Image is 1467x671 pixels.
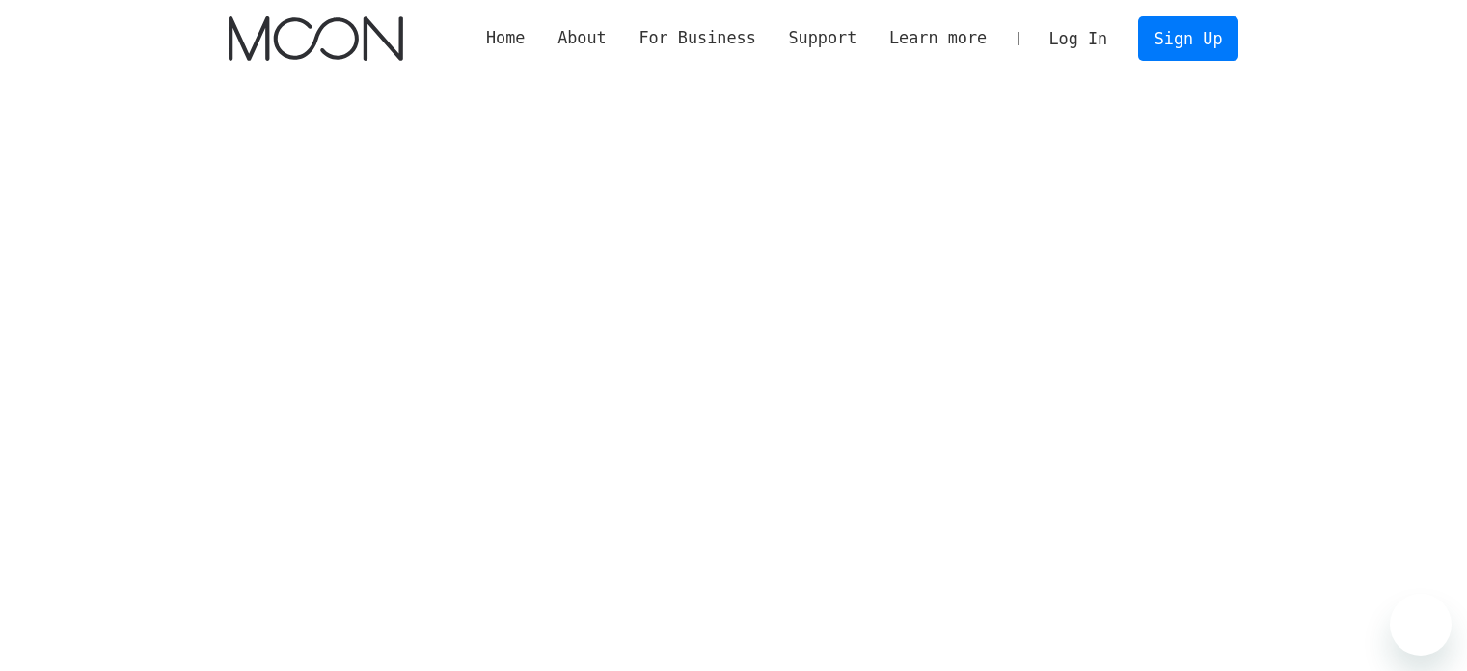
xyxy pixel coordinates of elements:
[1033,17,1124,60] a: Log In
[873,26,1003,50] div: Learn more
[889,26,987,50] div: Learn more
[788,26,856,50] div: Support
[229,16,403,61] a: home
[638,26,755,50] div: For Business
[623,26,773,50] div: For Business
[557,26,607,50] div: About
[229,16,403,61] img: Moon Logo
[541,26,622,50] div: About
[470,26,541,50] a: Home
[773,26,873,50] div: Support
[1138,16,1238,60] a: Sign Up
[1390,594,1452,656] iframe: Button to launch messaging window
